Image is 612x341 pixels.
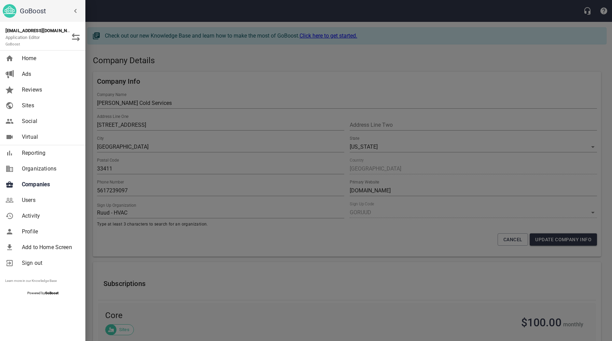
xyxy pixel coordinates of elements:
[22,101,77,110] span: Sites
[5,35,40,47] span: Application Editor
[22,243,77,251] span: Add to Home Screen
[45,291,58,295] strong: GoBoost
[22,70,77,78] span: Ads
[5,42,20,46] small: GoBoost
[22,117,77,125] span: Social
[27,291,58,295] span: Powered by
[22,212,77,220] span: Activity
[22,86,77,94] span: Reviews
[22,133,77,141] span: Virtual
[3,4,16,18] img: go_boost_head.png
[22,54,77,63] span: Home
[22,149,77,157] span: Reporting
[22,165,77,173] span: Organizations
[22,196,77,204] span: Users
[22,259,77,267] span: Sign out
[20,5,83,16] h6: GoBoost
[22,180,77,189] span: Companies
[5,28,78,33] strong: [EMAIL_ADDRESS][DOMAIN_NAME]
[5,279,57,283] a: Learn more in our Knowledge Base
[68,29,84,45] button: Switch Role
[22,228,77,236] span: Profile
